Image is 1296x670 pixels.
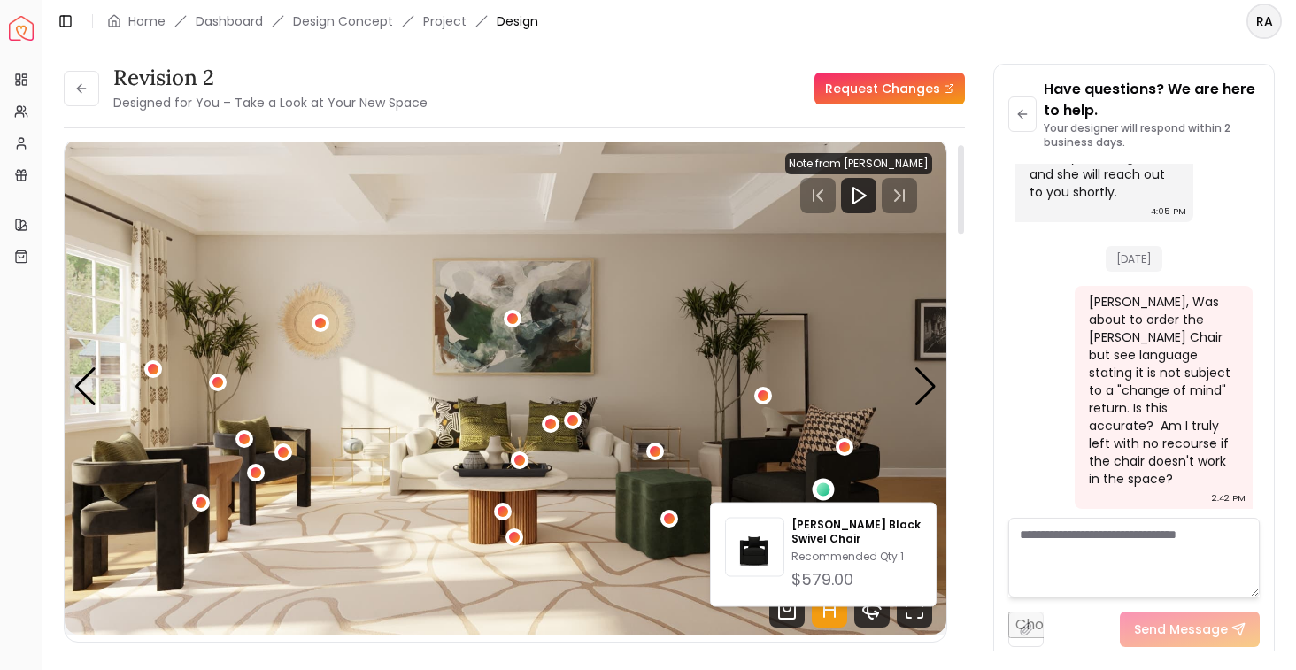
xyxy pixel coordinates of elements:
img: Design Render 1 [65,139,946,635]
svg: Hotspots Toggle [812,592,847,628]
a: Project [423,12,467,30]
div: Next slide [914,367,937,406]
svg: Play [848,185,869,206]
li: Design Concept [293,12,393,30]
small: Designed for You – Take a Look at Your New Space [113,94,428,112]
div: Carousel [65,139,946,635]
p: Recommended Qty: 1 [791,550,922,564]
svg: 360 View [854,592,890,628]
div: 1 / 5 [65,139,946,635]
img: Hudson Black Swivel Chair [726,522,783,580]
svg: Fullscreen [897,592,932,628]
div: 2:42 PM [1212,489,1246,507]
a: Request Changes [814,73,965,104]
a: Hudson Black Swivel Chair[PERSON_NAME] Black Swivel ChairRecommended Qty:1$579.00 [725,518,922,592]
button: RA [1246,4,1282,39]
div: Note from [PERSON_NAME] [785,153,932,174]
img: Spacejoy Logo [9,16,34,41]
a: Dashboard [196,12,263,30]
div: Previous slide [73,367,97,406]
a: Spacejoy [9,16,34,41]
h3: Revision 2 [113,64,428,92]
p: Your designer will respond within 2 business days. [1044,121,1260,150]
p: Have questions? We are here to help. [1044,79,1260,121]
div: $579.00 [791,567,922,592]
p: [PERSON_NAME] Black Swivel Chair [791,518,922,546]
span: [DATE] [1106,246,1162,272]
div: 4:05 PM [1151,203,1186,220]
span: Design [497,12,538,30]
div: [PERSON_NAME], Was about to order the [PERSON_NAME] Chair but see language stating it is not subj... [1089,293,1235,488]
svg: Shop Products from this design [769,592,805,628]
span: RA [1248,5,1280,37]
nav: breadcrumb [107,12,538,30]
a: Home [128,12,166,30]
